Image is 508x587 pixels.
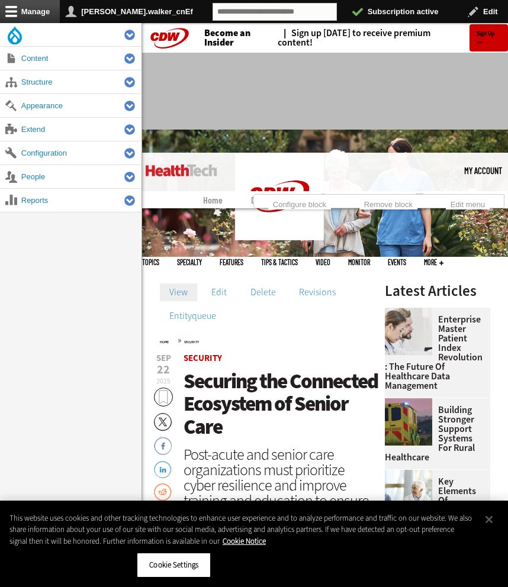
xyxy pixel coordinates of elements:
a: incident response team discusses around a table [385,470,438,479]
a: Sign Up [470,24,508,51]
a: Configure block [268,196,331,209]
div: » [160,336,378,345]
a: Events [388,259,406,266]
img: incident response team discusses around a table [385,470,432,517]
a: CDW [235,231,324,243]
a: MonITor [348,259,370,266]
div: This website uses cookies and other tracking technologies to enhance user experience and to analy... [9,512,473,547]
a: Security [184,352,222,364]
a: Saved [416,191,447,208]
span: Sep [154,354,173,363]
img: medical researchers look at data on desktop monitor [385,308,432,355]
img: ambulance driving down country road at sunset [385,398,432,446]
span: 2025 [156,376,171,386]
a: ambulance driving down country road at sunset [385,398,438,408]
span: Securing the Connected Ecosystem of Senior Care [184,367,378,440]
a: Premium Content [316,191,387,208]
a: Dashboard [251,191,287,208]
div: User menu [464,153,502,188]
img: Home [146,165,217,176]
a: Features [220,259,243,266]
a: Sign up [DATE] to receive premium content! [278,28,458,47]
a: Remove block [359,196,417,209]
a: Home [203,191,223,208]
span: Specialty [177,259,202,266]
a: medical researchers look at data on desktop monitor [385,308,438,317]
a: Enterprise Master Patient Index Revolution: The Future of Healthcare Data Management [385,315,483,391]
span: 22 [154,364,173,376]
a: Video [316,259,330,266]
a: Delete [241,283,285,301]
a: Edit [202,283,236,301]
a: Become an Insider [204,28,278,47]
h3: Latest Articles [385,283,490,298]
img: Home [235,153,324,240]
a: Tips & Tactics [261,259,298,266]
span: More [424,259,443,266]
a: Revisions [290,283,345,301]
a: My Account [464,153,502,188]
a: More information about your privacy [223,536,266,546]
a: View [160,283,197,301]
img: nurse walks with senior woman through a garden [142,130,508,257]
a: Building Stronger Support Systems for Rural Healthcare [385,405,483,462]
button: Close [476,507,502,533]
div: Post-acute and senior care organizations must prioritize cyber resilience and improve training an... [184,447,378,524]
a: Entityqueue [160,307,226,325]
a: Edit menu [446,196,490,209]
span: Topics [142,259,159,266]
button: Cookie Settings [137,553,211,578]
a: Security [184,340,199,344]
a: Home [160,340,169,344]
